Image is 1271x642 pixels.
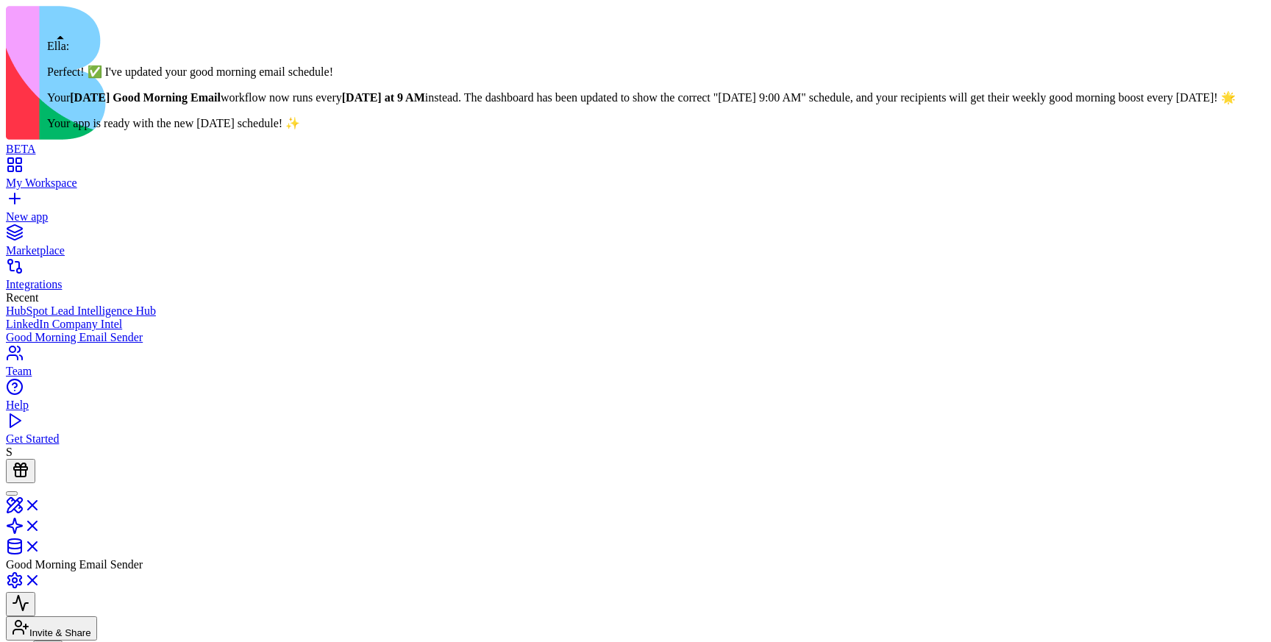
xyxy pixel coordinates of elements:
a: Good Morning Email Sender [6,331,1265,344]
span: Recent [6,291,38,304]
p: Perfect! ✅ I've updated your good morning email schedule! [47,65,1236,79]
div: New app [6,210,1265,224]
strong: [DATE] at 9 AM [342,91,425,104]
div: Integrations [6,278,1265,291]
a: New app [6,197,1265,224]
a: HubSpot Lead Intelligence Hub [6,304,1265,318]
div: Get Started [6,432,1265,446]
div: BETA [6,143,1265,156]
span: S [6,446,13,458]
span: Good Morning Email Sender [6,558,143,571]
strong: [DATE] Good Morning Email [70,91,221,104]
a: My Workspace [6,163,1265,190]
span: Ella: [47,40,69,52]
div: Team [6,365,1265,378]
a: Integrations [6,265,1265,291]
img: logo [6,6,597,140]
a: BETA [6,129,1265,156]
a: Help [6,385,1265,412]
p: Your app is ready with the new [DATE] schedule! ✨ [47,116,1236,130]
p: Your workflow now runs every instead. The dashboard has been updated to show the correct "[DATE] ... [47,90,1236,104]
a: Get Started [6,419,1265,446]
a: Team [6,352,1265,378]
div: Help [6,399,1265,412]
a: LinkedIn Company Intel [6,318,1265,331]
button: Invite & Share [6,616,97,641]
div: My Workspace [6,176,1265,190]
div: Marketplace [6,244,1265,257]
a: Marketplace [6,231,1265,257]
